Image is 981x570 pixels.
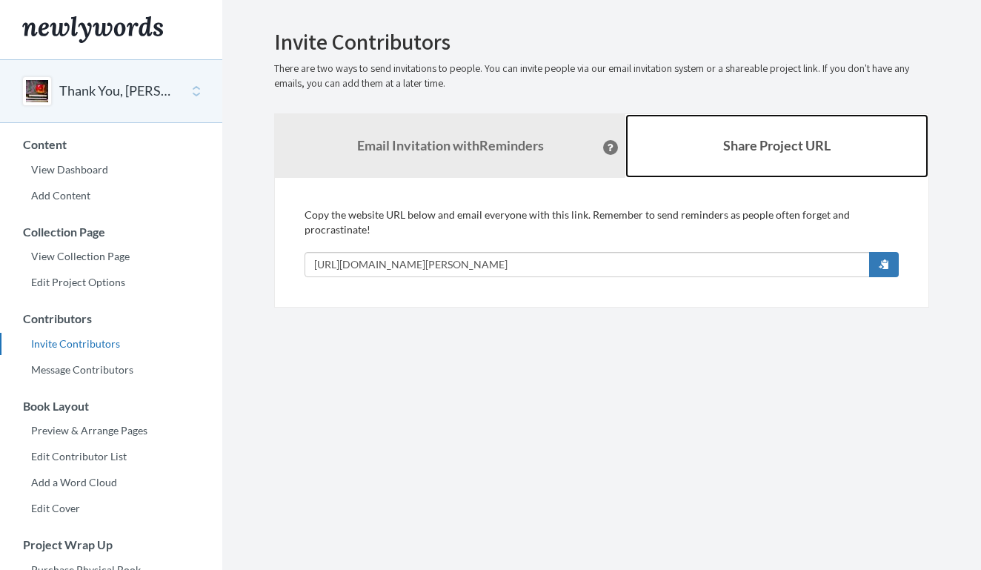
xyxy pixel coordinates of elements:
button: Thank You, [PERSON_NAME] from Sony [59,82,179,101]
div: Copy the website URL below and email everyone with this link. Remember to send reminders as peopl... [305,208,899,277]
p: There are two ways to send invitations to people. You can invite people via our email invitation ... [274,62,929,91]
strong: Email Invitation with Reminders [357,137,544,153]
h3: Collection Page [1,225,222,239]
h3: Project Wrap Up [1,538,222,551]
h3: Contributors [1,312,222,325]
h3: Book Layout [1,400,222,413]
h3: Content [1,138,222,151]
b: Share Project URL [723,137,831,153]
span: Support [31,10,84,24]
img: Newlywords logo [22,16,163,43]
h2: Invite Contributors [274,30,929,54]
